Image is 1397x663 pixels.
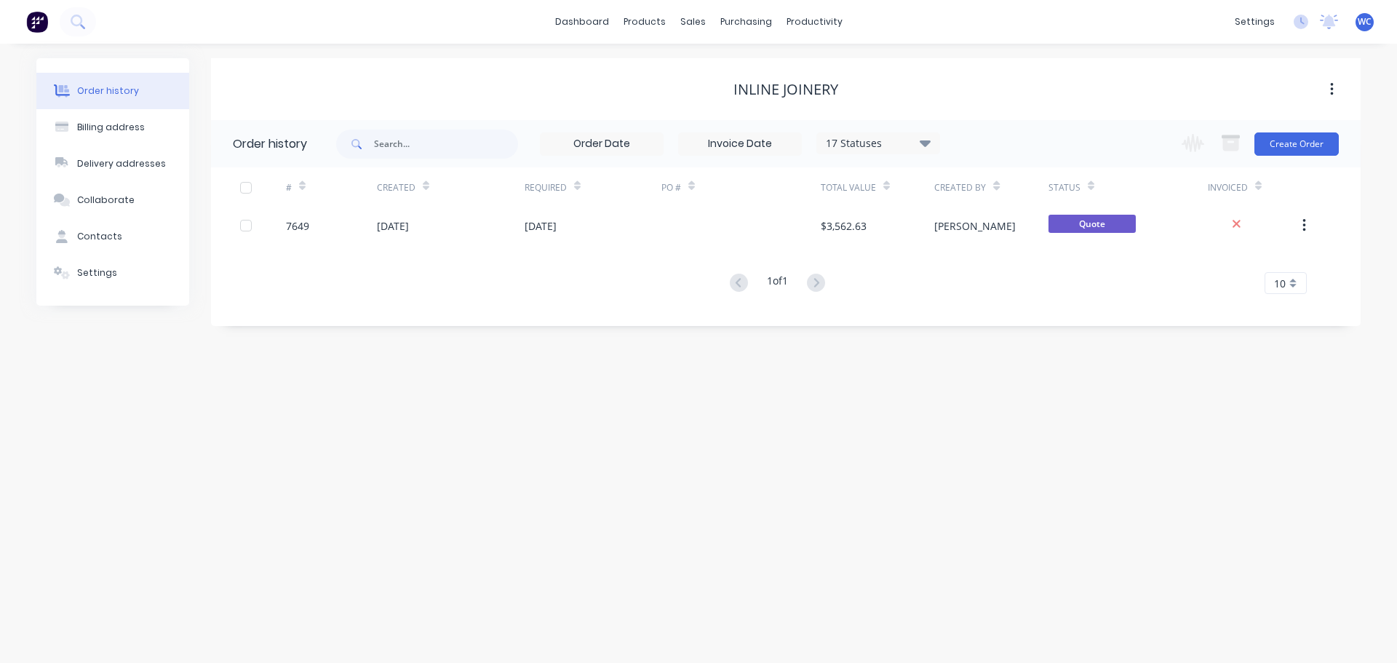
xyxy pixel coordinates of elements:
span: Quote [1048,215,1136,233]
button: Create Order [1254,132,1339,156]
div: Created By [934,181,986,194]
button: Billing address [36,109,189,146]
div: purchasing [713,11,779,33]
div: PO # [661,181,681,194]
div: 7649 [286,218,309,234]
div: Created [377,181,415,194]
div: # [286,181,292,194]
input: Search... [374,130,518,159]
div: products [616,11,673,33]
div: productivity [779,11,850,33]
input: Order Date [541,133,663,155]
div: # [286,167,377,207]
div: Required [525,167,661,207]
div: Order history [233,135,307,153]
button: Order history [36,73,189,109]
div: Created [377,167,525,207]
span: 10 [1274,276,1286,291]
div: 1 of 1 [767,273,788,294]
a: dashboard [548,11,616,33]
div: [PERSON_NAME] [934,218,1016,234]
div: Order history [77,84,139,98]
button: Collaborate [36,182,189,218]
div: Status [1048,167,1208,207]
div: Required [525,181,567,194]
div: [DATE] [525,218,557,234]
span: WC [1358,15,1372,28]
div: Delivery addresses [77,157,166,170]
div: Collaborate [77,194,135,207]
div: Invoiced [1208,167,1299,207]
div: Status [1048,181,1080,194]
button: Delivery addresses [36,146,189,182]
div: Total Value [821,167,934,207]
div: Contacts [77,230,122,243]
div: sales [673,11,713,33]
button: Contacts [36,218,189,255]
div: [DATE] [377,218,409,234]
div: 17 Statuses [817,135,939,151]
div: settings [1227,11,1282,33]
img: Factory [26,11,48,33]
input: Invoice Date [679,133,801,155]
div: PO # [661,167,821,207]
div: Created By [934,167,1048,207]
button: Settings [36,255,189,291]
div: Settings [77,266,117,279]
div: Total Value [821,181,876,194]
div: Invoiced [1208,181,1248,194]
div: $3,562.63 [821,218,867,234]
div: Inline Joinery [733,81,838,98]
div: Billing address [77,121,145,134]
